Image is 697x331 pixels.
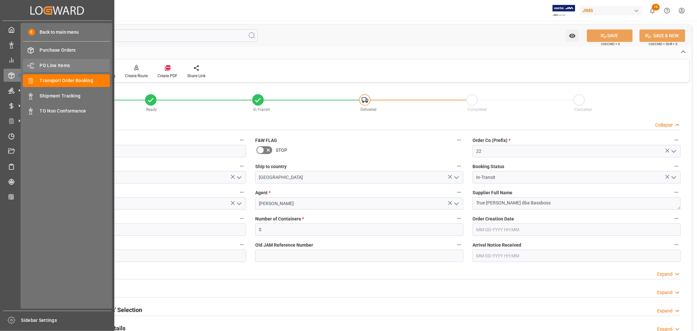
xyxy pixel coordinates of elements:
[146,107,157,112] span: Ready
[657,271,672,278] div: Expand
[672,240,681,249] button: Arrival Notice Received
[38,250,246,262] input: MM-DD-YYYY
[238,136,246,144] button: JAM Reference Number
[669,172,678,183] button: open menu
[473,197,681,210] textarea: True [PERSON_NAME] dba Bassboss
[38,171,246,183] input: Type to search/select
[238,162,246,170] button: Country of Origin (Suffix) *
[4,130,111,142] a: Timeslot Management V2
[40,47,110,54] span: Purchase Orders
[4,190,111,203] a: CO2 Calculator
[652,4,660,10] span: 16
[660,3,674,18] button: Help Center
[657,307,672,314] div: Expand
[255,163,287,170] span: Ship to country
[473,223,681,236] input: MM-DD-YYYY HH:MM
[238,188,246,197] button: Shipment type *
[187,73,206,79] div: Share Link
[473,189,512,196] span: Supplier Full Name
[255,216,304,222] span: Number of Containers
[473,163,504,170] span: Booking Status
[672,162,681,170] button: Booking Status
[276,147,287,154] span: STOP
[657,289,672,296] div: Expand
[468,107,487,112] span: Completed
[566,29,579,42] button: open menu
[238,240,246,249] button: Ready Date *
[4,38,111,51] a: Data Management
[23,105,110,117] a: TO Non Conformance
[255,242,313,249] span: Old JAM Reference Number
[451,199,461,209] button: open menu
[672,136,681,144] button: Order Co (Prefix) *
[473,137,510,144] span: Order Co (Prefix)
[672,214,681,223] button: Order Creation Date
[645,3,660,18] button: show 16 new notifications
[255,137,277,144] span: F&W FLAG
[601,42,620,46] span: Ctrl/CMD + S
[473,216,514,222] span: Order Creation Date
[253,107,270,112] span: In-Transit
[4,23,111,36] a: My Cockpit
[455,214,463,223] button: Number of Containers *
[158,73,177,79] div: Create PDF
[4,54,111,66] a: My Reports
[234,199,244,209] button: open menu
[672,188,681,197] button: Supplier Full Name
[238,214,246,223] button: Supplier Number
[40,77,110,84] span: Transport Order Booking
[40,93,110,99] span: Shipment Tracking
[125,73,148,79] div: Create Route
[580,4,645,17] button: JIMS
[23,74,110,87] a: Transport Order Booking
[455,136,463,144] button: F&W FLAG
[21,317,112,324] span: Sidebar Settings
[639,29,685,42] button: SAVE & NEW
[669,146,678,156] button: open menu
[575,107,592,112] span: Cancelled
[360,107,376,112] span: Delivered
[473,250,681,262] input: MM-DD-YYYY HH:MM
[40,108,110,114] span: TO Non Conformance
[655,122,672,129] div: Collapse
[4,160,111,173] a: Sailing Schedules
[649,42,677,46] span: Ctrl/CMD + Shift + S
[23,89,110,102] a: Shipment Tracking
[255,189,271,196] span: Agent
[580,6,642,15] div: JIMS
[4,175,111,188] a: Tracking Shipment
[455,240,463,249] button: Old JAM Reference Number
[455,162,463,170] button: Ship to country
[35,29,79,36] span: Back to main menu
[451,172,461,183] button: open menu
[23,44,110,57] a: Purchase Orders
[23,59,110,72] a: PO Line Items
[30,29,258,42] input: Search Fields
[455,188,463,197] button: Agent *
[4,145,111,158] a: Document Management
[234,172,244,183] button: open menu
[473,242,521,249] span: Arrival Notice Received
[553,5,575,16] img: Exertis%20JAM%20-%20Email%20Logo.jpg_1722504956.jpg
[587,29,633,42] button: SAVE
[40,62,110,69] span: PO Line Items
